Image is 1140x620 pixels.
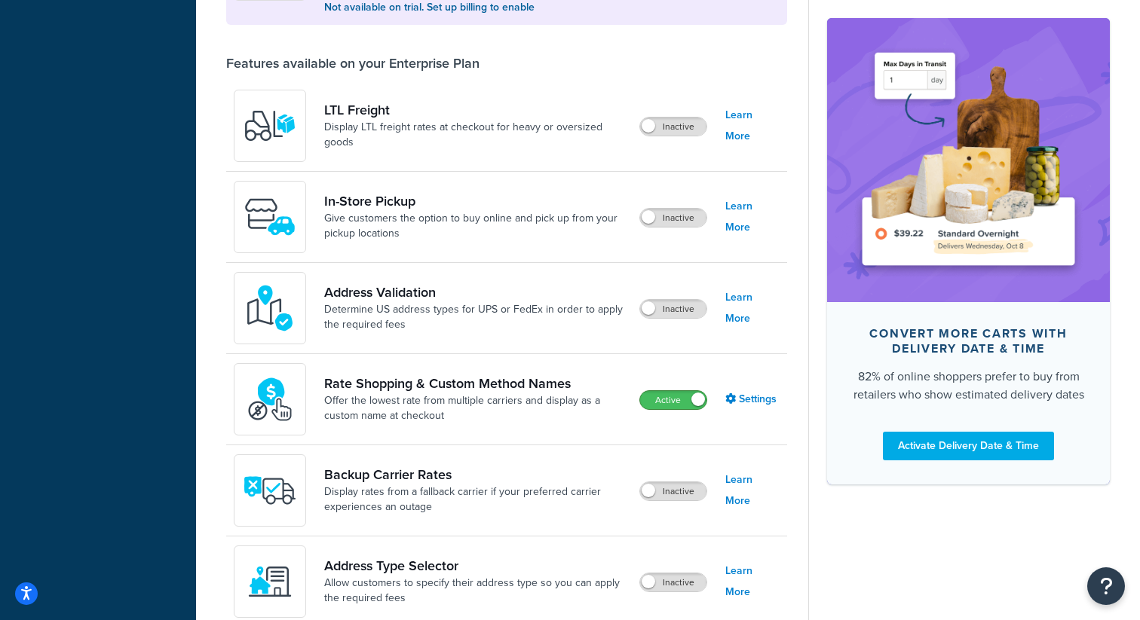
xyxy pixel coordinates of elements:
a: Learn More [725,105,780,147]
label: Active [640,391,706,409]
a: Offer the lowest rate from multiple carriers and display as a custom name at checkout [324,393,627,423]
a: Address Validation [324,284,627,301]
a: Learn More [725,196,780,238]
a: Give customers the option to buy online and pick up from your pickup locations [324,211,627,241]
img: wfgcfpwTIucLEAAAAASUVORK5CYII= [244,191,296,243]
img: wNXZ4XiVfOSSwAAAABJRU5ErkJggg== [244,555,296,608]
div: Features available on your Enterprise Plan [226,55,480,72]
label: Inactive [640,209,706,227]
img: icon-duo-feat-rate-shopping-ecdd8bed.png [244,373,296,426]
a: Settings [725,389,780,410]
a: LTL Freight [324,102,627,118]
button: Open Resource Center [1087,567,1125,605]
div: 82% of online shoppers prefer to buy from retailers who show estimated delivery dates [851,367,1086,403]
a: Determine US address types for UPS or FedEx in order to apply the required fees [324,302,627,332]
img: y79ZsPf0fXUFUhFXDzUgf+ktZg5F2+ohG75+v3d2s1D9TjoU8PiyCIluIjV41seZevKCRuEjTPPOKHJsQcmKCXGdfprl3L4q7... [244,99,296,152]
label: Inactive [640,118,706,136]
a: Address Type Selector [324,557,627,574]
a: Backup Carrier Rates [324,466,627,483]
a: Learn More [725,287,780,329]
a: Learn More [725,560,780,603]
a: Display LTL freight rates at checkout for heavy or oversized goods [324,120,627,150]
a: Display rates from a fallback carrier if your preferred carrier experiences an outage [324,484,627,515]
div: Convert more carts with delivery date & time [851,325,1086,356]
a: Rate Shopping & Custom Method Names [324,375,627,392]
label: Inactive [640,300,706,318]
label: Inactive [640,573,706,591]
a: Activate Delivery Date & Time [883,431,1054,460]
a: Learn More [725,469,780,512]
label: Inactive [640,482,706,500]
img: icon-duo-feat-backup-carrier-4420b188.png [244,464,296,517]
img: feature-image-ddt-36eae7f7280da8017bfb280eaccd9c446f90b1fe08728e4019434db127062ab4.png [850,41,1087,279]
a: Allow customers to specify their address type so you can apply the required fees [324,576,627,606]
img: kIG8fy0lQAAAABJRU5ErkJggg== [244,282,296,334]
a: In-Store Pickup [324,193,627,209]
